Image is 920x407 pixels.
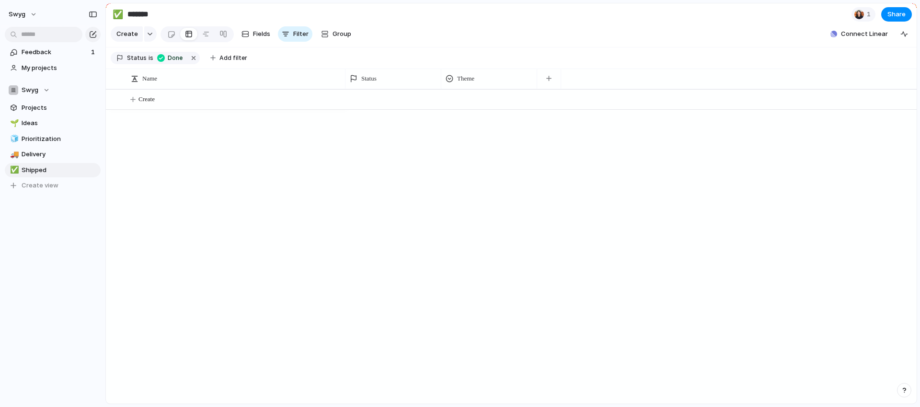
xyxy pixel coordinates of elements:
span: Ideas [22,118,97,128]
span: Create [116,29,138,39]
div: 🌱 [10,118,17,129]
span: Delivery [22,150,97,159]
button: is [147,53,155,63]
span: Name [142,74,157,83]
button: Done [154,53,187,63]
span: Theme [457,74,474,83]
button: ✅ [9,165,18,175]
span: Swyg [22,85,38,95]
div: 🚚 [10,149,17,160]
div: ✅ [10,164,17,175]
button: Share [881,7,912,22]
span: Shipped [22,165,97,175]
span: is [149,54,153,62]
a: 🧊Prioritization [5,132,101,146]
a: My projects [5,61,101,75]
span: Connect Linear [841,29,888,39]
button: Create [111,26,143,42]
span: Fields [253,29,270,39]
span: Add filter [219,54,247,62]
a: ✅Shipped [5,163,101,177]
button: 🚚 [9,150,18,159]
button: swyg [4,7,42,22]
button: ✅ [110,7,126,22]
a: 🌱Ideas [5,116,101,130]
span: Create [138,94,155,104]
button: Filter [278,26,312,42]
span: Group [333,29,351,39]
button: 🌱 [9,118,18,128]
button: Connect Linear [827,27,892,41]
a: Projects [5,101,101,115]
button: Fields [238,26,274,42]
span: Filter [293,29,309,39]
span: Feedback [22,47,88,57]
span: 1 [867,10,874,19]
a: Feedback1 [5,45,101,59]
span: swyg [9,10,25,19]
button: Add filter [205,51,253,65]
span: Create view [22,181,58,190]
button: Swyg [5,83,101,97]
span: Done [168,54,184,62]
span: My projects [22,63,97,73]
div: ✅ [113,8,123,21]
div: 🧊 [10,133,17,144]
span: Projects [22,103,97,113]
span: Status [361,74,377,83]
button: Group [316,26,356,42]
button: Create view [5,178,101,193]
span: Share [887,10,906,19]
span: 1 [91,47,97,57]
button: 🧊 [9,134,18,144]
a: 🚚Delivery [5,147,101,162]
span: Prioritization [22,134,97,144]
span: Status [127,54,147,62]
